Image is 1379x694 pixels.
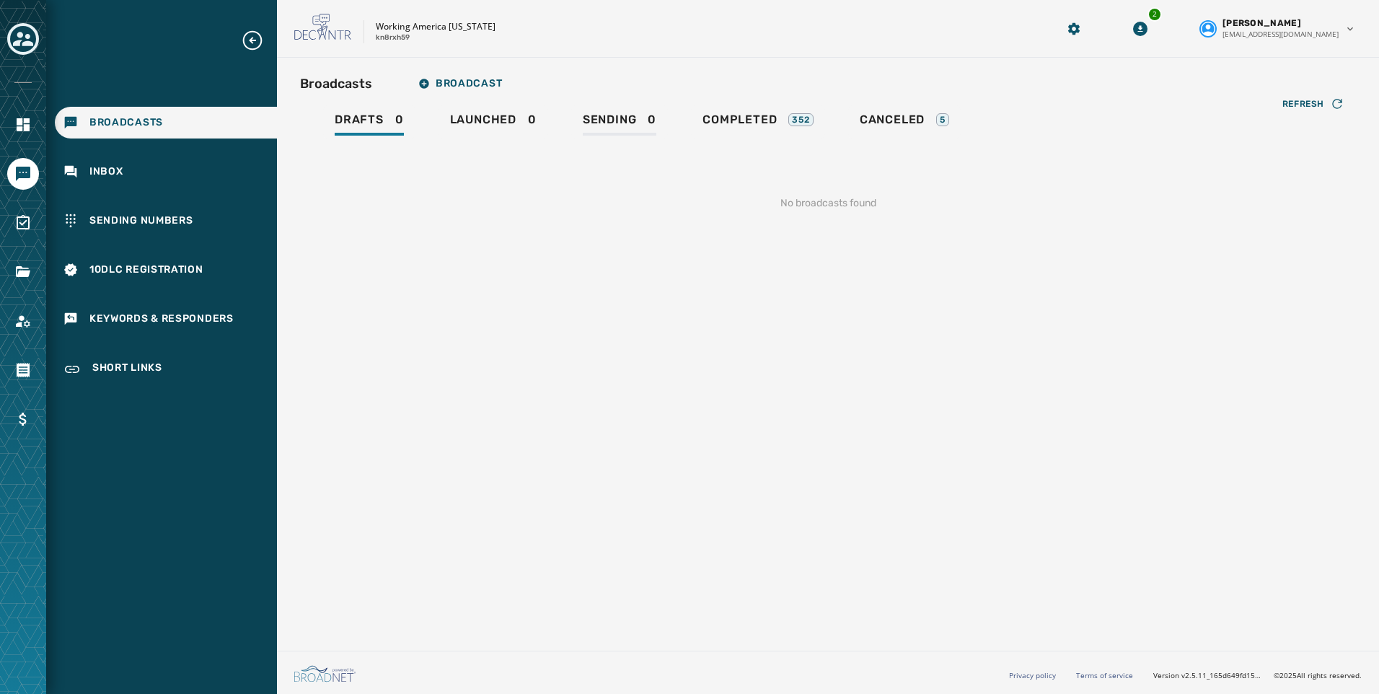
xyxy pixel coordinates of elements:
[1282,98,1324,110] span: Refresh
[1222,29,1339,40] span: [EMAIL_ADDRESS][DOMAIN_NAME]
[241,29,276,52] button: Expand sub nav menu
[691,105,825,139] a: Completed352
[335,113,404,136] div: 0
[450,113,516,127] span: Launched
[788,113,813,126] div: 352
[55,205,277,237] a: Navigate to Sending Numbers
[55,254,277,286] a: Navigate to 10DLC Registration
[1274,670,1362,680] span: © 2025 All rights reserved.
[300,74,372,94] h2: Broadcasts
[439,105,548,139] a: Launched0
[7,158,39,190] a: Navigate to Messaging
[1153,670,1262,681] span: Version
[92,361,162,378] span: Short Links
[1076,670,1133,680] a: Terms of service
[407,69,514,98] button: Broadcast
[1147,7,1162,22] div: 2
[1009,670,1056,680] a: Privacy policy
[55,107,277,139] a: Navigate to Broadcasts
[89,115,163,130] span: Broadcasts
[860,113,925,127] span: Canceled
[7,256,39,288] a: Navigate to Files
[376,21,495,32] p: Working America [US_STATE]
[300,173,1356,234] div: No broadcasts found
[89,312,234,326] span: Keywords & Responders
[7,109,39,141] a: Navigate to Home
[571,105,668,139] a: Sending0
[1061,16,1087,42] button: Manage global settings
[376,32,410,43] p: kn8rxh59
[936,113,949,126] div: 5
[89,214,193,228] span: Sending Numbers
[848,105,961,139] a: Canceled5
[1271,92,1356,115] button: Refresh
[323,105,415,139] a: Drafts0
[7,207,39,239] a: Navigate to Surveys
[418,78,502,89] span: Broadcast
[583,113,656,136] div: 0
[7,305,39,337] a: Navigate to Account
[702,113,777,127] span: Completed
[1194,12,1362,45] button: User settings
[7,23,39,55] button: Toggle account select drawer
[583,113,637,127] span: Sending
[55,303,277,335] a: Navigate to Keywords & Responders
[89,263,203,277] span: 10DLC Registration
[335,113,384,127] span: Drafts
[7,403,39,435] a: Navigate to Billing
[55,352,277,387] a: Navigate to Short Links
[1222,17,1301,29] span: [PERSON_NAME]
[7,354,39,386] a: Navigate to Orders
[1127,16,1153,42] button: Download Menu
[89,164,123,179] span: Inbox
[1181,670,1262,681] span: v2.5.11_165d649fd1592c218755210ebffa1e5a55c3084e
[55,156,277,188] a: Navigate to Inbox
[450,113,537,136] div: 0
